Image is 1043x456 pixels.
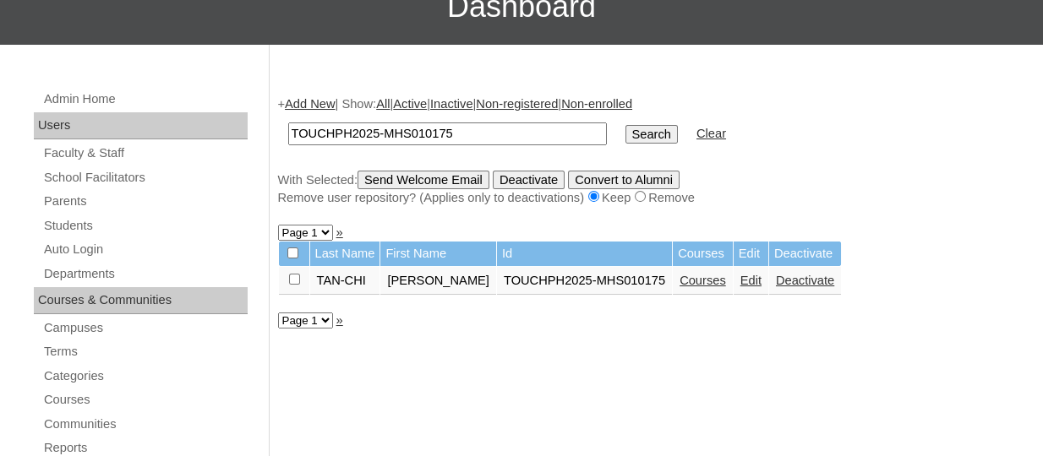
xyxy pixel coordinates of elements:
a: Non-enrolled [561,97,632,111]
a: Non-registered [476,97,558,111]
a: Categories [42,366,248,387]
a: Courses [42,389,248,410]
a: Faculty & Staff [42,143,248,164]
td: Edit [734,242,768,266]
a: Courses [680,274,726,287]
td: TOUCHPH2025-MHS010175 [497,267,672,296]
td: TAN-CHI [310,267,380,296]
a: Students [42,215,248,236]
a: » [336,225,343,239]
td: Courses [673,242,733,266]
a: Clear [696,127,726,140]
div: Courses & Communities [34,287,248,314]
a: Auto Login [42,239,248,260]
td: Last Name [310,242,380,266]
td: [PERSON_NAME] [380,267,496,296]
a: Communities [42,414,248,435]
td: First Name [380,242,496,266]
a: Inactive [430,97,473,111]
a: Terms [42,341,248,362]
td: Deactivate [769,242,841,266]
input: Convert to Alumni [568,171,680,189]
input: Send Welcome Email [358,171,489,189]
a: Campuses [42,318,248,339]
input: Search [625,125,678,144]
div: Remove user repository? (Applies only to deactivations) Keep Remove [278,189,1027,207]
a: School Facilitators [42,167,248,188]
a: Active [393,97,427,111]
td: Id [497,242,672,266]
a: Edit [740,274,762,287]
a: Departments [42,263,248,285]
a: Deactivate [776,274,834,287]
div: + | Show: | | | | [278,95,1027,207]
a: All [376,97,390,111]
a: Admin Home [42,89,248,110]
input: Search [288,122,607,145]
div: Users [34,112,248,139]
a: Add New [285,97,335,111]
a: » [336,313,343,327]
a: Parents [42,191,248,212]
div: With Selected: [278,171,1027,207]
input: Deactivate [493,171,565,189]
